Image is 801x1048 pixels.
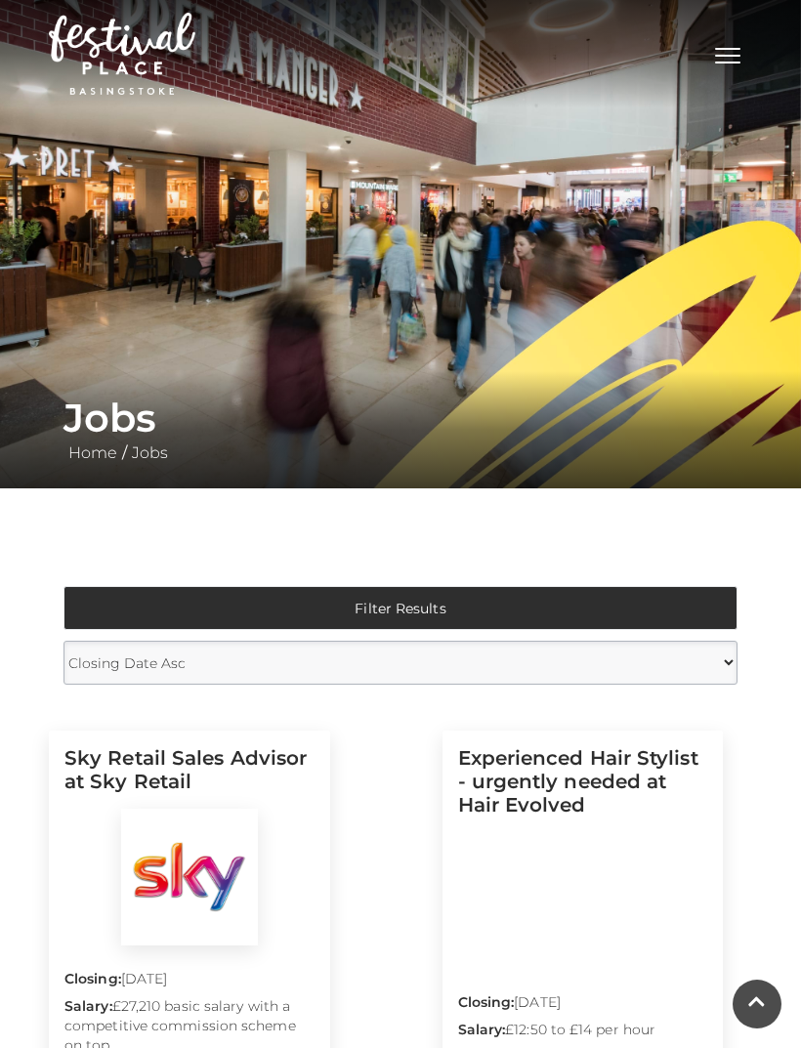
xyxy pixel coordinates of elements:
[458,746,708,832] h5: Experienced Hair Stylist - urgently needed at Hair Evolved
[64,997,112,1015] strong: Salary:
[458,1021,506,1038] strong: Salary:
[64,970,121,987] strong: Closing:
[127,443,173,462] a: Jobs
[63,586,738,630] button: Filter Results
[64,746,315,809] h5: Sky Retail Sales Advisor at Sky Retail
[458,1020,708,1047] p: £12:50 to £14 per hour
[64,969,315,996] p: [DATE]
[49,395,752,465] div: /
[458,993,515,1011] strong: Closing:
[63,395,738,441] h1: Jobs
[49,13,195,95] img: Festival Place Logo
[63,443,122,462] a: Home
[121,809,258,945] img: Sky Retail
[703,39,752,67] button: Toggle navigation
[458,992,708,1020] p: [DATE]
